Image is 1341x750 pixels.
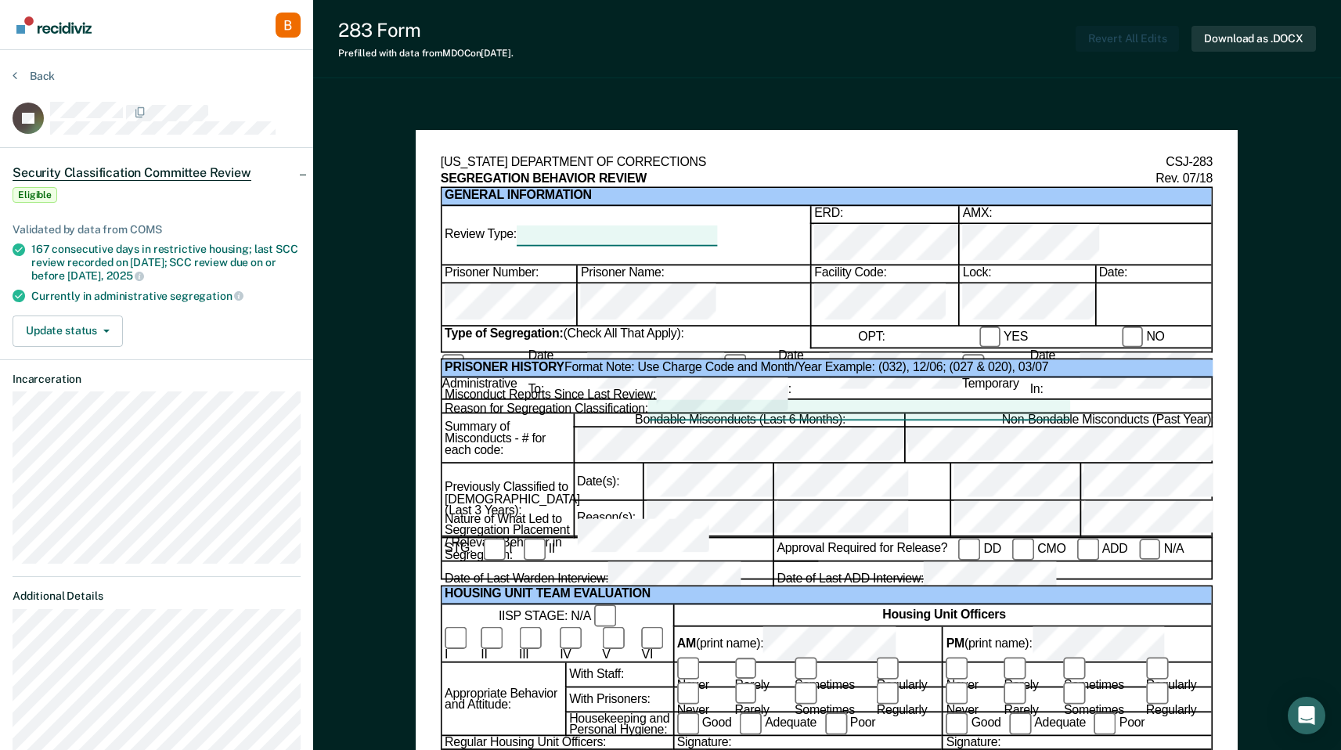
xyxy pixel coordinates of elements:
div: Date of Last ADD Interview: [777,561,1309,597]
div: Housekeeping and Personal Hygiene: [565,712,673,737]
div: Appropriate Behavior and Attitude: [442,663,565,737]
div: Prefilled with data from MDOC on [DATE] . [338,48,514,59]
input: Regularly [1146,658,1168,680]
label: ADD [1077,539,1128,561]
b: AM [677,639,696,651]
div: (print name): [677,627,943,662]
input: I [485,539,506,561]
input: VI [642,628,664,650]
input: ADD [1077,539,1099,561]
div: OPT: [859,329,885,345]
label: Adequate [740,713,816,735]
input: Regularly [877,658,899,680]
input: Sometimes [1064,683,1086,705]
dt: Additional Details [13,590,301,603]
label: Regularly [1146,658,1212,691]
input: NO [1122,326,1144,348]
div: Review Type: [445,225,810,247]
label: CMO [1012,539,1065,561]
div: Regular Housing Unit Officers: [442,737,673,750]
input: Rarely [1004,683,1026,705]
input: Good [677,713,699,735]
div: Reason for Segregation Classification: [445,399,1211,420]
b: GENERAL INFORMATION [445,189,1211,205]
div: Signature: [673,737,943,750]
b: SEGREGATION BEHAVIOR REVIEW [441,171,647,188]
input: Never [677,683,699,705]
label: Never [677,658,726,691]
input: Rarely [1004,658,1026,680]
div: Date Placed In: [725,349,963,398]
div: Lock: [959,283,1095,326]
input: Never [677,658,699,680]
div: ERD: [810,224,958,266]
label: Adequate [1009,713,1086,735]
label: VI [642,628,673,662]
input: Adequate [740,713,762,735]
label: Good [946,713,1001,735]
div: Non-Bondable Misconducts (Past Year): [904,427,1310,464]
span: 2025 [106,269,144,282]
div: Bondable Misconducts (Last 6 Months): [573,427,904,464]
label: Administrative [442,355,517,393]
div: With Prisoners: [565,688,673,712]
div: AMX: [959,224,1212,266]
label: Rarely [735,658,787,691]
label: Temporary [962,355,1019,393]
div: 167 consecutive days in restrictive housing; last SCC review recorded on [DATE]; SCC review due o... [31,243,301,283]
input: Temporary [962,355,984,377]
div: STG: [445,541,473,557]
label: Good [677,713,732,735]
button: Download as .DOCX [1191,26,1316,52]
label: III [519,628,549,662]
div: Non-Bondable Misconducts (Past Year): [904,414,1310,427]
div: Format Note: Use Charge Code and Month/Year Example: (032), 12/06; (027 & 020), 03/07 [442,360,1309,377]
label: Never [946,658,996,691]
label: Rarely [735,683,787,716]
input: II [481,628,503,650]
input: Adequate [1009,713,1031,735]
div: Rev. 07/18 [1156,171,1213,188]
input: Rarely [735,658,757,680]
div: Currently in administrative [31,289,301,303]
div: (print name): [946,627,1212,662]
div: Date: [1095,266,1212,283]
div: (Check All That Apply): [442,326,810,349]
div: Summary of Misconducts - # for each code: [442,414,573,463]
div: Nature of What Led to Segregation Placement / Relevant Behavior in Segregation: [442,537,573,539]
label: NO [1122,326,1165,348]
button: Update status [13,316,123,347]
div: Signature: [943,737,1212,750]
input: Poor [825,713,847,735]
label: Never [946,683,996,716]
div: Prisoner Number: [442,266,577,283]
div: Date(s): [573,464,642,501]
button: Profile dropdown button [276,13,301,38]
span: Eligible [13,187,57,203]
div: Reason(s): [573,500,642,537]
div: [US_STATE] DEPARTMENT OF CORRECTIONS [441,155,706,171]
input: Good [946,713,968,735]
input: YES [979,326,1000,348]
label: Regularly [1146,683,1212,716]
label: Sometimes [1064,683,1137,716]
input: Regularly [877,683,899,705]
button: Back [13,69,55,83]
label: II [481,628,509,662]
div: CSJ-283 [1166,155,1213,171]
label: V [602,628,630,662]
input: V [602,628,624,650]
input: III [519,628,541,650]
div: Misconduct Reports Since Last Review: [445,378,1309,413]
input: Never [946,658,968,680]
div: 283 Form [338,19,514,41]
div: Prisoner Name: [577,266,810,283]
label: N/A [1139,539,1184,561]
input: IV [560,628,582,650]
label: DD [959,539,1001,561]
div: Facility Code: [810,283,958,326]
input: Sometimes [795,683,816,705]
label: I [485,539,513,561]
div: IISP STAGE: N/A [445,605,672,627]
div: Validated by data from COMS [13,223,301,236]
